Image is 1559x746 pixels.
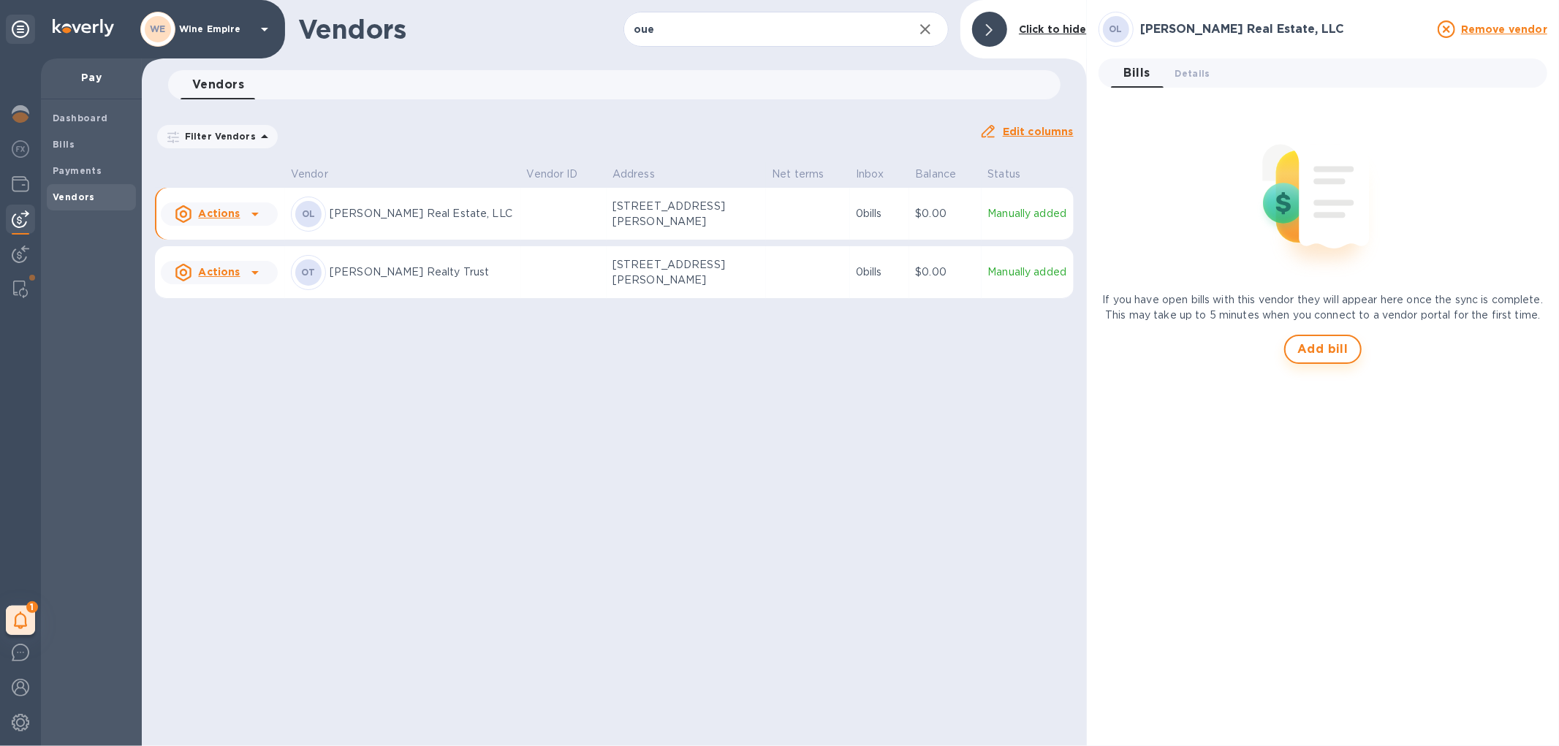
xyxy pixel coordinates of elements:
[1461,23,1547,35] u: Remove vendor
[612,167,674,182] span: Address
[12,140,29,158] img: Foreign exchange
[856,167,884,182] p: Inbox
[1175,66,1210,81] span: Details
[6,15,35,44] div: Unpin categories
[298,14,623,45] h1: Vendors
[330,206,515,221] p: [PERSON_NAME] Real Estate, LLC
[179,24,252,34] p: Wine Empire
[291,167,328,182] p: Vendor
[12,175,29,193] img: Wallets
[1109,23,1123,34] b: OL
[772,167,843,182] span: Net terms
[987,264,1067,280] p: Manually added
[53,139,75,150] b: Bills
[53,70,130,85] p: Pay
[1003,126,1074,137] u: Edit columns
[1099,292,1547,323] p: If you have open bills with this vendor they will appear here once the sync is complete. This may...
[53,113,108,123] b: Dashboard
[612,257,759,288] p: [STREET_ADDRESS][PERSON_NAME]
[179,130,256,142] p: Filter Vendors
[915,167,975,182] span: Balance
[772,167,824,182] p: Net terms
[1141,23,1429,37] h3: [PERSON_NAME] Real Estate, LLC
[856,206,904,221] p: 0 bills
[26,601,38,613] span: 1
[915,206,976,221] p: $0.00
[612,167,655,182] p: Address
[527,167,578,182] p: Vendor ID
[612,199,759,229] p: [STREET_ADDRESS][PERSON_NAME]
[302,208,316,219] b: OL
[1284,335,1362,364] button: Add bill
[856,167,903,182] span: Inbox
[1124,63,1150,83] span: Bills
[53,165,102,176] b: Payments
[987,206,1067,221] p: Manually added
[856,264,904,280] p: 0 bills
[198,208,240,219] u: Actions
[53,19,114,37] img: Logo
[291,167,347,182] span: Vendor
[527,167,597,182] span: Vendor ID
[53,191,95,202] b: Vendors
[1297,340,1349,358] span: Add bill
[192,75,244,95] span: Vendors
[915,167,956,182] p: Balance
[1019,23,1087,35] b: Click to hide
[987,167,1020,182] p: Status
[330,264,515,280] p: [PERSON_NAME] Realty Trust
[150,23,166,34] b: WE
[301,267,316,278] b: OT
[915,264,976,280] p: $0.00
[198,266,240,278] u: Actions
